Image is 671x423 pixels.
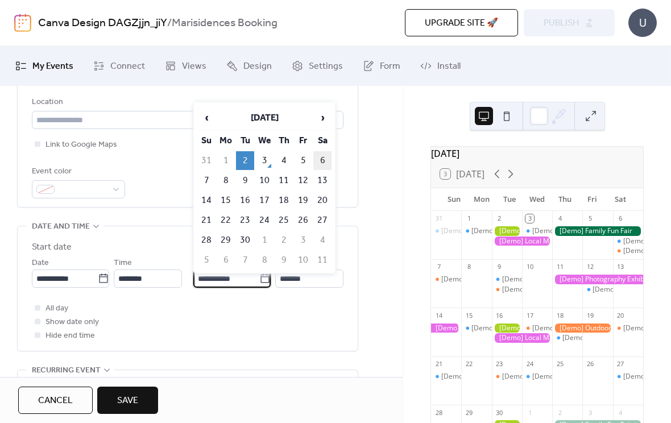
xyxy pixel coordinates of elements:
div: 23 [495,360,504,368]
div: 7 [434,263,443,271]
div: [Demo] Fitness Bootcamp [471,226,553,236]
td: 8 [217,171,235,190]
div: [Demo] Morning Yoga Bliss [532,226,619,236]
div: 27 [616,360,625,368]
div: [Demo] Seniors' Social Tea [502,372,587,381]
div: Sun [440,188,468,211]
td: 4 [313,231,332,250]
div: Tue [495,188,523,211]
div: [Demo] Morning Yoga Bliss [461,324,491,333]
div: Wed [523,188,551,211]
td: 6 [217,251,235,269]
div: 11 [556,263,564,271]
td: 4 [275,151,293,170]
td: 6 [313,151,332,170]
td: 14 [197,191,216,210]
div: 2 [556,408,564,417]
td: 1 [255,231,274,250]
span: Recurring event [32,364,101,378]
div: [Demo] Seniors' Social Tea [492,285,522,295]
span: ‹ [198,106,215,129]
div: [Demo] Local Market [492,333,553,343]
div: 9 [495,263,504,271]
img: logo [14,14,31,32]
th: Tu [236,131,254,150]
div: Event color [32,165,123,179]
div: [Demo] Book Club Gathering [431,275,461,284]
td: 2 [275,231,293,250]
div: 8 [465,263,473,271]
div: 28 [434,408,443,417]
div: [Demo] Morning Yoga Bliss [431,226,461,236]
span: Connect [110,60,145,73]
div: Location [32,96,341,109]
span: All day [45,302,68,316]
td: 3 [294,231,312,250]
div: [Demo] Gardening Workshop [492,226,522,236]
div: 13 [616,263,625,271]
div: [Demo] Book Club Gathering [441,275,532,284]
a: Settings [283,51,351,81]
span: Show date only [45,316,99,329]
div: 12 [586,263,594,271]
a: Form [354,51,409,81]
div: [Demo] Morning Yoga Bliss [532,372,619,381]
div: [Demo] Morning Yoga Bliss [431,372,461,381]
span: Upgrade site 🚀 [425,16,498,30]
td: 31 [197,151,216,170]
td: 17 [255,191,274,210]
a: Views [156,51,215,81]
div: 22 [465,360,473,368]
div: Sat [606,188,634,211]
div: [Demo] Open Mic Night [613,246,643,256]
div: [Demo] Photography Exhibition [552,275,643,284]
div: [Demo] Morning Yoga Bliss [552,333,582,343]
button: Upgrade site 🚀 [405,9,518,36]
div: [Demo] Morning Yoga Bliss [582,285,612,295]
td: 9 [275,251,293,269]
button: Cancel [18,387,93,414]
span: Settings [309,60,343,73]
td: 28 [197,231,216,250]
div: 1 [525,408,534,417]
div: 5 [586,214,594,223]
div: 31 [434,214,443,223]
td: 12 [294,171,312,190]
div: 2 [495,214,504,223]
div: 6 [616,214,625,223]
td: 15 [217,191,235,210]
a: Install [412,51,469,81]
div: 29 [465,408,473,417]
div: [Demo] Morning Yoga Bliss [502,275,589,284]
div: [Demo] Fitness Bootcamp [461,226,491,236]
div: [Demo] Morning Yoga Bliss [613,237,643,246]
td: 10 [255,171,274,190]
td: 1 [217,151,235,170]
div: [Demo] Morning Yoga Bliss [522,226,552,236]
span: Save [117,394,138,408]
div: 24 [525,360,534,368]
th: Th [275,131,293,150]
td: 26 [294,211,312,230]
div: [Demo] Morning Yoga Bliss [562,333,649,343]
div: [Demo] Morning Yoga Bliss [471,324,558,333]
a: Design [218,51,280,81]
div: 14 [434,311,443,320]
td: 22 [217,211,235,230]
div: 1 [465,214,473,223]
th: Mo [217,131,235,150]
td: 27 [313,211,332,230]
div: [Demo] Photography Exhibition [431,324,461,333]
div: [Demo] Family Fun Fair [552,226,643,236]
div: [Demo] Local Market [492,237,553,246]
div: [Demo] Seniors' Social Tea [502,285,587,295]
span: My Events [32,60,73,73]
td: 10 [294,251,312,269]
span: Cancel [38,394,73,408]
div: [Demo] Morning Yoga Bliss [441,372,528,381]
div: [Demo] Morning Yoga Bliss [613,372,643,381]
div: 4 [556,214,564,223]
span: Time [114,256,132,270]
td: 7 [197,171,216,190]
